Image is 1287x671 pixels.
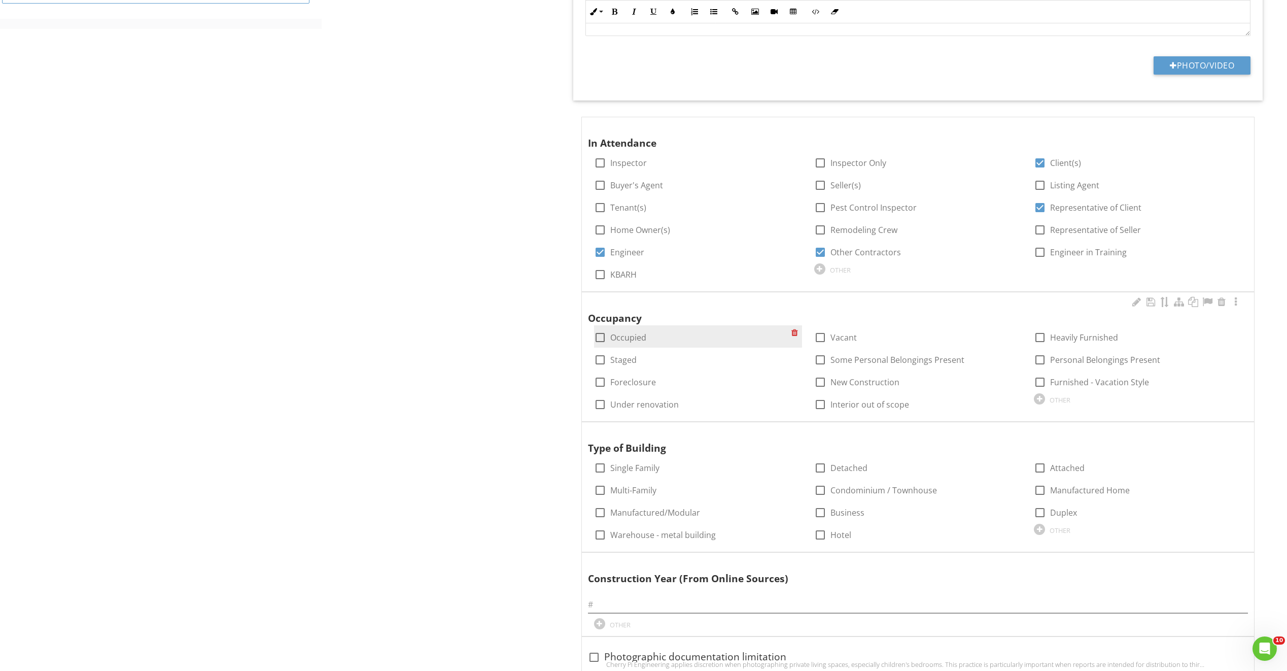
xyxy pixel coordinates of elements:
div: In Attendance [588,121,1215,151]
label: Under renovation [610,399,679,410]
button: Italic (Ctrl+I) [624,2,644,21]
button: Insert Image (Ctrl+P) [745,2,764,21]
label: Engineer in Training [1050,247,1127,257]
label: Remodeling Crew [830,225,897,235]
button: Ordered List [685,2,704,21]
label: Interior out of scope [830,399,909,410]
button: Colors [663,2,682,21]
button: Photo/Video [1154,56,1250,75]
label: Warehouse - metal building [610,530,716,540]
div: Cherry Pi Engineering applies discretion when photographing private living spaces, especially chi... [588,660,1248,668]
label: Representative of Client [1050,203,1141,213]
button: Insert Link (Ctrl+K) [726,2,745,21]
button: Insert Table [784,2,803,21]
label: Client(s) [1050,158,1081,168]
input: # [588,596,1248,613]
label: Duplex [1050,508,1077,518]
button: Underline (Ctrl+U) [644,2,663,21]
label: New Construction [830,377,899,387]
label: Attached [1050,463,1085,473]
button: Insert Video [764,2,784,21]
label: Some Personal Belongings Present [830,355,964,365]
div: OTHER [830,266,851,274]
label: Foreclosure [610,377,656,387]
label: Staged [610,355,637,365]
label: Buyer's Agent [610,180,663,190]
label: Seller(s) [830,180,861,190]
label: Inspector [610,158,647,168]
label: Other Contractors [830,247,901,257]
button: Clear Formatting [825,2,844,21]
label: Business [830,508,864,518]
div: OTHER [1050,396,1070,404]
label: Single Family [610,463,659,473]
label: Furnished - Vacation Style [1050,377,1149,387]
label: Engineer [610,247,644,257]
button: Inline Style [586,2,605,21]
div: Type of Building [588,426,1215,456]
label: Condominium / Townhouse [830,485,937,495]
label: Vacant [830,332,857,343]
div: Occupancy [588,296,1215,326]
label: Multi-Family [610,485,656,495]
label: Occupied [610,332,646,343]
span: 10 [1273,636,1285,645]
label: Home Owner(s) [610,225,670,235]
div: Construction Year (From Online Sources) [588,557,1215,586]
div: OTHER [610,621,631,629]
label: Representative of Seller [1050,225,1141,235]
label: Listing Agent [1050,180,1099,190]
label: Inspector Only [830,158,886,168]
label: Pest Control Inspector [830,203,917,213]
label: Detached [830,463,867,473]
button: Bold (Ctrl+B) [605,2,624,21]
label: Manufactured Home [1050,485,1130,495]
label: Heavily Furnished [1050,332,1118,343]
label: KBARH [610,270,637,280]
label: Tenant(s) [610,203,646,213]
label: Hotel [830,530,851,540]
button: Unordered List [704,2,723,21]
label: Personal Belongings Present [1050,355,1160,365]
label: Manufactured/Modular [610,508,700,518]
button: Code View [806,2,825,21]
iframe: Intercom live chat [1253,636,1277,661]
div: OTHER [1050,526,1070,534]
